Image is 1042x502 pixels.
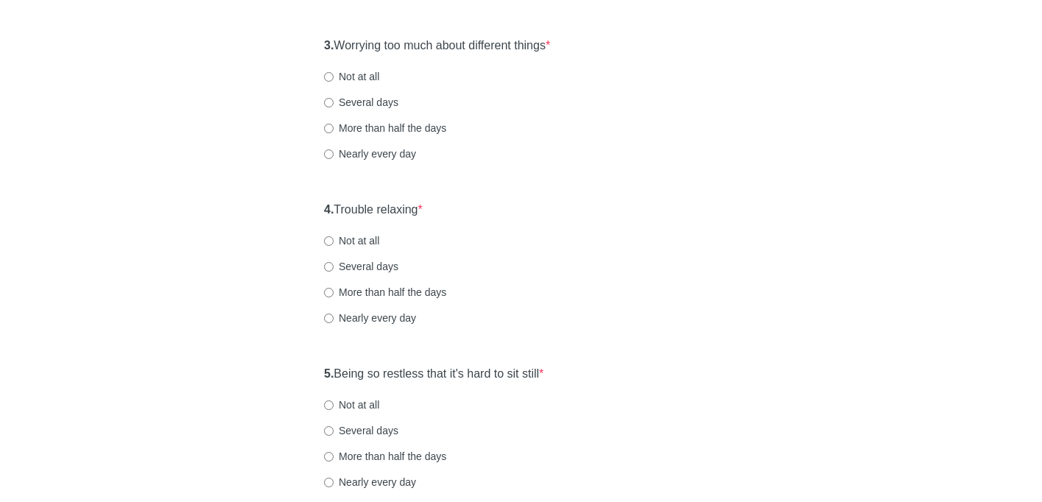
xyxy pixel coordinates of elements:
[324,95,398,110] label: Several days
[324,149,334,159] input: Nearly every day
[324,203,334,216] strong: 4.
[324,39,334,52] strong: 3.
[324,236,334,246] input: Not at all
[324,259,398,274] label: Several days
[324,449,446,464] label: More than half the days
[324,285,446,300] label: More than half the days
[324,367,334,380] strong: 5.
[324,366,543,383] label: Being so restless that it's hard to sit still
[324,397,379,412] label: Not at all
[324,423,398,438] label: Several days
[324,202,423,219] label: Trouble relaxing
[324,311,416,325] label: Nearly every day
[324,98,334,107] input: Several days
[324,233,379,248] label: Not at all
[324,124,334,133] input: More than half the days
[324,475,416,489] label: Nearly every day
[324,146,416,161] label: Nearly every day
[324,452,334,462] input: More than half the days
[324,38,550,54] label: Worrying too much about different things
[324,72,334,82] input: Not at all
[324,121,446,135] label: More than half the days
[324,400,334,410] input: Not at all
[324,314,334,323] input: Nearly every day
[324,262,334,272] input: Several days
[324,426,334,436] input: Several days
[324,478,334,487] input: Nearly every day
[324,288,334,297] input: More than half the days
[324,69,379,84] label: Not at all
